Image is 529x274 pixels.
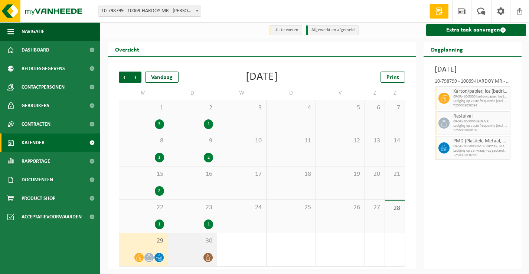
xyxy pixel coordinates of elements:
[172,104,213,112] span: 2
[172,137,213,145] span: 9
[204,119,213,129] div: 1
[221,170,262,178] span: 17
[435,79,510,86] div: 10-798799 - 10069-HARDOY MR - [PERSON_NAME]
[221,104,262,112] span: 3
[168,86,218,100] td: D
[369,170,381,178] span: 20
[22,78,65,96] span: Contactpersonen
[22,41,49,59] span: Dashboard
[385,86,405,100] td: Z
[130,72,141,83] span: Volgende
[267,86,316,100] td: D
[453,128,508,133] span: T250002060108
[381,72,405,83] a: Print
[22,171,53,189] span: Documenten
[204,219,213,229] div: 1
[204,153,213,162] div: 2
[246,72,278,83] div: [DATE]
[453,149,508,153] span: Lediging op aanvraag - op geplande route (excl. verwerking)
[426,24,526,36] a: Extra taak aanvragen
[172,170,213,178] span: 16
[424,42,470,56] h2: Dagplanning
[22,152,50,171] span: Rapportage
[453,119,508,124] span: CR-SU-2C-5000 restafval
[123,170,164,178] span: 15
[221,137,262,145] span: 10
[453,99,508,103] span: Lediging op vaste frequentie (excl. verwerking)
[389,137,401,145] span: 14
[119,72,130,83] span: Vorige
[320,204,361,212] span: 26
[270,204,312,212] span: 25
[119,86,168,100] td: M
[389,104,401,112] span: 7
[145,72,179,83] div: Vandaag
[22,133,45,152] span: Kalender
[306,25,359,35] li: Afgewerkt en afgemeld
[453,89,508,95] span: Karton/papier, los (bedrijven)
[221,204,262,212] span: 24
[22,115,50,133] span: Contracten
[155,186,164,196] div: 2
[270,104,312,112] span: 4
[453,124,508,128] span: Lediging op vaste frequentie (excl. verwerking)
[369,204,381,212] span: 27
[155,119,164,129] div: 3
[435,64,510,75] h3: [DATE]
[369,104,381,112] span: 6
[453,138,508,144] span: PMD (Plastiek, Metaal, Drankkartons) (bedrijven)
[365,86,385,100] td: Z
[123,137,164,145] span: 8
[123,204,164,212] span: 22
[22,189,55,208] span: Product Shop
[369,137,381,145] span: 13
[172,204,213,212] span: 23
[155,219,164,229] div: 1
[217,86,267,100] td: W
[320,137,361,145] span: 12
[22,96,49,115] span: Gebruikers
[453,95,508,99] span: CR-SU-1C-5000 karton/papier, los (bedrijven)
[453,113,508,119] span: Restafval
[270,137,312,145] span: 11
[98,6,201,16] span: 10-798799 - 10069-HARDOY MR - ARDOOIE
[22,208,82,226] span: Acceptatievoorwaarden
[123,104,164,112] span: 1
[270,170,312,178] span: 18
[123,237,164,245] span: 29
[453,153,508,158] span: T250002836989
[155,153,164,162] div: 1
[98,6,201,17] span: 10-798799 - 10069-HARDOY MR - ARDOOIE
[453,144,508,149] span: CR-SU-1C-5000 PMD (Plastiek, Metaal, Drankkartons)
[108,42,147,56] h2: Overzicht
[172,237,213,245] span: 30
[389,170,401,178] span: 21
[269,25,302,35] li: Uit te voeren
[22,59,65,78] span: Bedrijfsgegevens
[320,104,361,112] span: 5
[389,204,401,212] span: 28
[386,75,399,80] span: Print
[316,86,365,100] td: V
[453,103,508,108] span: T250002058391
[22,22,45,41] span: Navigatie
[320,170,361,178] span: 19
